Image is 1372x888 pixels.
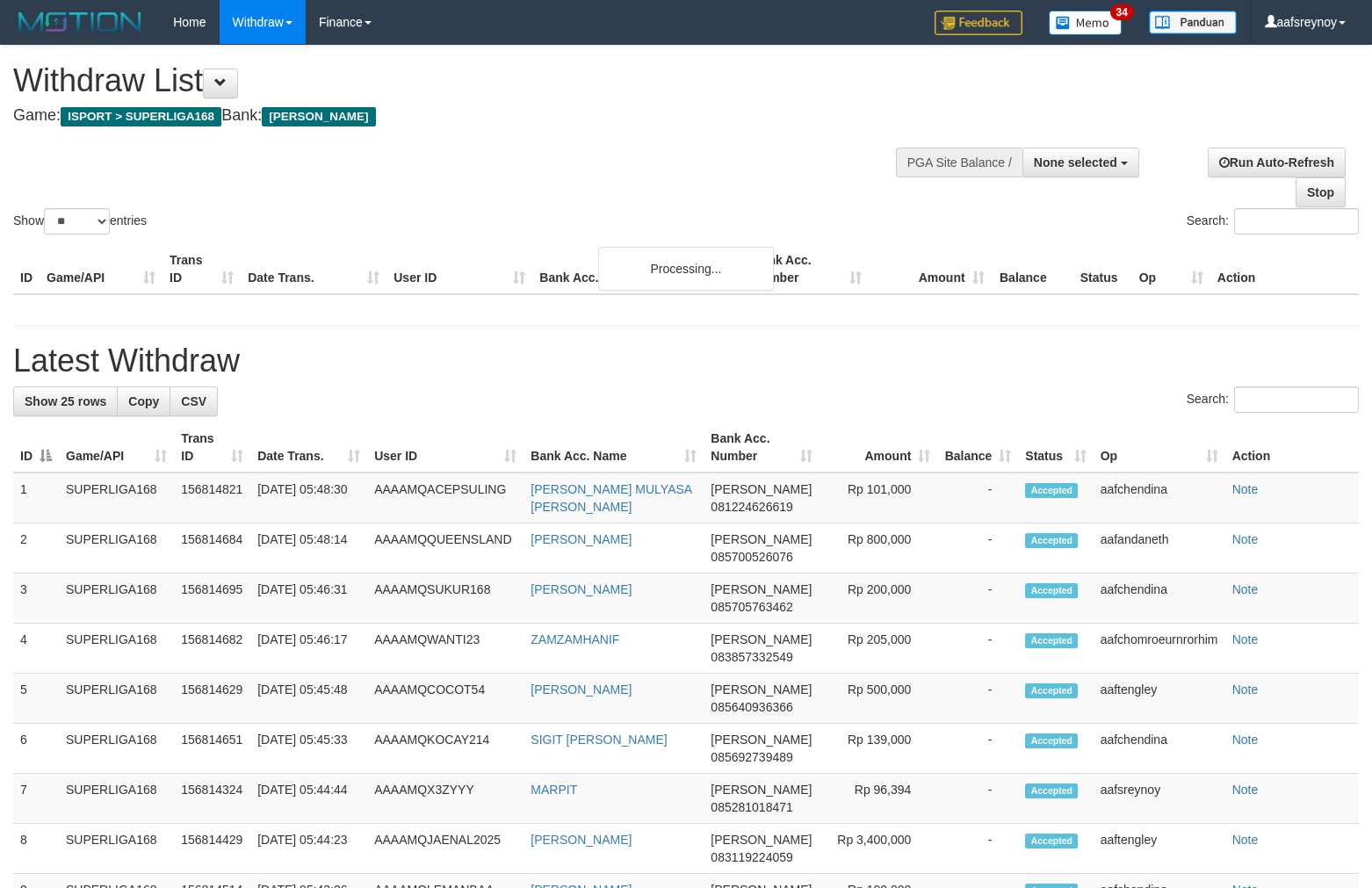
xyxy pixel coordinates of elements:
[367,674,524,724] td: AAAAMQCOCOT54
[711,700,792,714] span: Copy 085640936366 to clipboard
[13,9,147,35] img: MOTION_logo.png
[1232,733,1259,747] a: Note
[13,422,59,473] th: ID: activate to sort column descending
[711,750,792,764] span: Copy 085692739489 to clipboard
[598,247,774,291] div: Processing...
[1025,834,1078,848] span: Accepted
[820,674,937,724] td: Rp 500,000
[937,574,1018,624] td: -
[820,774,937,824] td: Rp 96,394
[59,473,174,523] td: SUPERLIGA168
[1094,473,1225,523] td: aafchendina
[117,386,170,416] a: Copy
[241,244,386,294] th: Date Trans.
[174,473,250,523] td: 156814821
[1025,733,1078,748] span: Accepted
[1232,582,1259,596] a: Note
[1232,632,1259,646] a: Note
[59,523,174,574] td: SUPERLIGA168
[174,674,250,724] td: 156814629
[711,532,812,546] span: [PERSON_NAME]
[250,574,367,624] td: [DATE] 05:46:31
[1025,483,1078,498] span: Accepted
[1034,155,1117,170] span: None selected
[531,582,632,596] a: [PERSON_NAME]
[1232,532,1259,546] a: Note
[250,824,367,874] td: [DATE] 05:44:23
[524,422,704,473] th: Bank Acc. Name: activate to sort column ascending
[367,473,524,523] td: AAAAMQACEPSULING
[1094,624,1225,674] td: aafchomroeurnrorhim
[59,624,174,674] td: SUPERLIGA168
[937,473,1018,523] td: -
[992,244,1073,294] th: Balance
[174,422,250,473] th: Trans ID: activate to sort column ascending
[531,482,691,514] a: [PERSON_NAME] MULYASA [PERSON_NAME]
[367,422,524,473] th: User ID: activate to sort column ascending
[1073,244,1132,294] th: Status
[13,724,59,774] td: 6
[869,244,992,294] th: Amount
[1232,682,1259,697] a: Note
[711,600,792,614] span: Copy 085705763462 to clipboard
[937,824,1018,874] td: -
[531,833,632,847] a: [PERSON_NAME]
[1094,724,1225,774] td: aafchendina
[59,774,174,824] td: SUPERLIGA168
[711,632,812,646] span: [PERSON_NAME]
[13,386,118,416] a: Show 25 rows
[531,783,577,797] a: MARPIT
[250,422,367,473] th: Date Trans.: activate to sort column ascending
[59,674,174,724] td: SUPERLIGA168
[367,624,524,674] td: AAAAMQWANTI23
[1232,482,1259,496] a: Note
[1094,574,1225,624] td: aafchendina
[820,824,937,874] td: Rp 3,400,000
[937,624,1018,674] td: -
[1296,177,1346,207] a: Stop
[181,394,206,408] span: CSV
[1232,833,1259,847] a: Note
[937,724,1018,774] td: -
[1208,148,1346,177] a: Run Auto-Refresh
[13,523,59,574] td: 2
[531,532,632,546] a: [PERSON_NAME]
[935,11,1022,35] img: Feedback.jpg
[1225,422,1359,473] th: Action
[367,574,524,624] td: AAAAMQSUKUR168
[13,624,59,674] td: 4
[174,724,250,774] td: 156814651
[174,624,250,674] td: 156814682
[250,523,367,574] td: [DATE] 05:48:14
[711,500,792,514] span: Copy 081224626619 to clipboard
[13,208,147,235] label: Show entries
[1025,633,1078,648] span: Accepted
[711,482,812,496] span: [PERSON_NAME]
[711,582,812,596] span: [PERSON_NAME]
[820,724,937,774] td: Rp 139,000
[1110,4,1134,20] span: 34
[61,107,221,126] span: ISPORT > SUPERLIGA168
[13,824,59,874] td: 8
[250,774,367,824] td: [DATE] 05:44:44
[1094,674,1225,724] td: aaftengley
[532,244,745,294] th: Bank Acc. Name
[13,63,897,98] h1: Withdraw List
[162,244,241,294] th: Trans ID
[711,833,812,847] span: [PERSON_NAME]
[1025,783,1078,798] span: Accepted
[13,107,897,125] h4: Game: Bank:
[896,148,1022,177] div: PGA Site Balance /
[711,783,812,797] span: [PERSON_NAME]
[820,574,937,624] td: Rp 200,000
[1025,583,1078,598] span: Accepted
[1018,422,1093,473] th: Status: activate to sort column ascending
[44,208,110,235] select: Showentries
[1025,533,1078,548] span: Accepted
[820,473,937,523] td: Rp 101,000
[386,244,532,294] th: User ID
[937,523,1018,574] td: -
[1149,11,1237,34] img: panduan.png
[711,800,792,814] span: Copy 085281018471 to clipboard
[1094,523,1225,574] td: aafandaneth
